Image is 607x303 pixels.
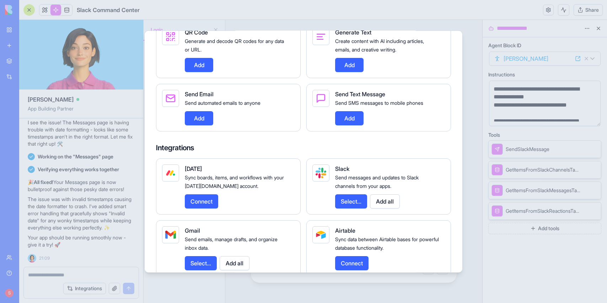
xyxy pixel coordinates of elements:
h4: Integrations [156,142,451,152]
button: Add [335,111,364,125]
span: Slack [335,165,349,172]
button: Add all [370,194,400,208]
span: Sync data between Airtable bases for powerful database functionality. [335,236,439,250]
button: Add all [220,256,249,270]
span: Send emails, manage drafts, and organize inbox data. [185,236,278,250]
span: Create content with AI including articles, emails, and creative writing. [335,38,424,52]
button: Add [185,111,213,125]
span: [DATE] [185,165,202,172]
span: Send SMS messages to mobile phones [335,99,423,105]
button: Connect [185,194,218,208]
span: Gmail [185,227,200,234]
button: Add [185,58,213,72]
span: Generate Text [335,28,371,36]
span: QR Code [185,28,208,36]
button: Select... [185,256,217,270]
button: Add [335,58,364,72]
button: Select... [335,194,367,208]
button: Connect [335,256,369,270]
span: Sync boards, items, and workflows with your [DATE][DOMAIN_NAME] account. [185,174,284,189]
span: Airtable [335,227,355,234]
span: Generate and decode QR codes for any data or URL. [185,38,284,52]
span: Send Email [185,90,214,97]
span: Send Text Message [335,90,385,97]
span: Send automated emails to anyone [185,99,260,105]
span: Send messages and updates to Slack channels from your apps. [335,174,419,189]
